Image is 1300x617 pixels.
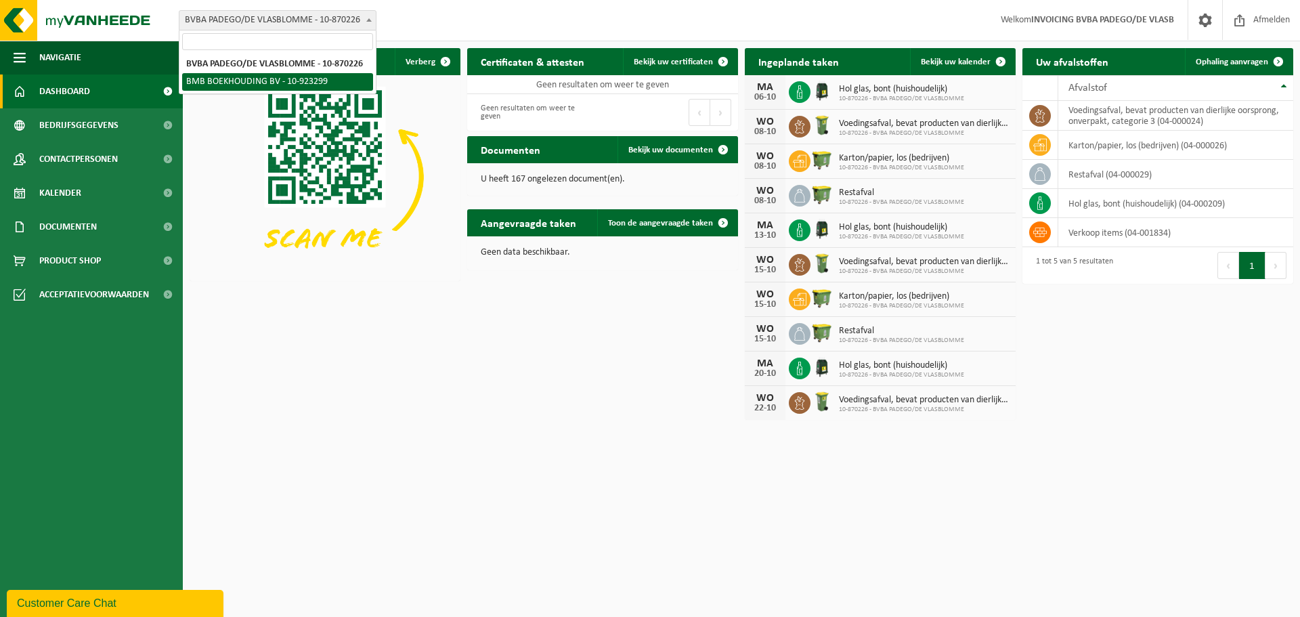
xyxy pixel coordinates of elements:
div: 13-10 [752,231,779,240]
span: Dashboard [39,75,90,108]
img: Download de VHEPlus App [190,75,460,278]
h2: Uw afvalstoffen [1022,48,1122,75]
li: BVBA PADEGO/DE VLASBLOMME - 10-870226 [182,56,373,73]
div: 08-10 [752,127,779,137]
span: Bekijk uw certificaten [634,58,713,66]
span: 10-870226 - BVBA PADEGO/DE VLASBLOMME [839,198,964,207]
div: 20-10 [752,369,779,379]
button: Previous [689,99,710,126]
span: BVBA PADEGO/DE VLASBLOMME - 10-870226 [179,11,376,30]
td: karton/papier, los (bedrijven) (04-000026) [1058,131,1293,160]
div: Geen resultaten om weer te geven [474,98,596,127]
div: WO [752,393,779,404]
a: Bekijk uw documenten [617,136,737,163]
span: Hol glas, bont (huishoudelijk) [839,222,964,233]
h2: Certificaten & attesten [467,48,598,75]
li: BMB BOEKHOUDING BV - 10-923299 [182,73,373,91]
span: Bedrijfsgegevens [39,108,118,142]
span: 10-870226 - BVBA PADEGO/DE VLASBLOMME [839,268,1009,276]
span: Hol glas, bont (huishoudelijk) [839,84,964,95]
span: Voedingsafval, bevat producten van dierlijke oorsprong, onverpakt, categorie 3 [839,119,1009,129]
span: 10-870226 - BVBA PADEGO/DE VLASBLOMME [839,371,964,379]
a: Bekijk uw kalender [910,48,1014,75]
div: WO [752,289,779,300]
div: 15-10 [752,265,779,275]
span: 10-870226 - BVBA PADEGO/DE VLASBLOMME [839,406,1009,414]
div: 06-10 [752,93,779,102]
td: voedingsafval, bevat producten van dierlijke oorsprong, onverpakt, categorie 3 (04-000024) [1058,101,1293,131]
button: Previous [1217,252,1239,279]
img: WB-1100-HPE-GN-50 [810,148,833,171]
span: Verberg [406,58,435,66]
span: Afvalstof [1068,83,1107,93]
button: Next [710,99,731,126]
span: Kalender [39,176,81,210]
span: Bekijk uw kalender [921,58,991,66]
img: CR-HR-1C-1000-PES-01 [810,217,833,240]
td: restafval (04-000029) [1058,160,1293,189]
div: 15-10 [752,300,779,310]
span: Toon de aangevraagde taken [608,219,713,228]
span: Documenten [39,210,97,244]
span: Product Shop [39,244,101,278]
span: 10-870226 - BVBA PADEGO/DE VLASBLOMME [839,129,1009,137]
td: hol glas, bont (huishoudelijk) (04-000209) [1058,189,1293,218]
img: WB-1100-HPE-GN-50 [810,286,833,310]
img: WB-1100-HPE-GN-50 [810,321,833,344]
img: WB-0140-HPE-GN-50 [810,390,833,413]
div: WO [752,255,779,265]
span: 10-870226 - BVBA PADEGO/DE VLASBLOMME [839,233,964,241]
div: MA [752,82,779,93]
td: verkoop items (04-001834) [1058,218,1293,247]
div: WO [752,186,779,196]
span: Bekijk uw documenten [628,146,713,154]
button: Verberg [395,48,459,75]
iframe: chat widget [7,587,226,617]
p: Geen data beschikbaar. [481,248,724,257]
div: 1 tot 5 van 5 resultaten [1029,251,1113,280]
div: 22-10 [752,404,779,413]
h2: Documenten [467,136,554,163]
span: 10-870226 - BVBA PADEGO/DE VLASBLOMME [839,302,964,310]
span: Restafval [839,326,964,337]
a: Bekijk uw certificaten [623,48,737,75]
img: WB-0140-HPE-GN-50 [810,252,833,275]
span: 10-870226 - BVBA PADEGO/DE VLASBLOMME [839,164,964,172]
span: Voedingsafval, bevat producten van dierlijke oorsprong, onverpakt, categorie 3 [839,257,1009,268]
div: WO [752,151,779,162]
img: CR-HR-1C-1000-PES-01 [810,356,833,379]
span: Restafval [839,188,964,198]
div: WO [752,324,779,335]
span: Acceptatievoorwaarden [39,278,149,312]
p: U heeft 167 ongelezen document(en). [481,175,724,184]
td: Geen resultaten om weer te geven [467,75,738,94]
div: MA [752,220,779,231]
strong: INVOICING BVBA PADEGO/DE VLASB [1031,15,1174,25]
span: Karton/papier, los (bedrijven) [839,153,964,164]
span: Karton/papier, los (bedrijven) [839,291,964,302]
div: 15-10 [752,335,779,344]
img: CR-HR-1C-1000-PES-01 [810,79,833,102]
button: 1 [1239,252,1265,279]
span: Hol glas, bont (huishoudelijk) [839,360,964,371]
img: WB-1100-HPE-GN-50 [810,183,833,206]
div: 08-10 [752,162,779,171]
span: Contactpersonen [39,142,118,176]
div: WO [752,116,779,127]
img: WB-0140-HPE-GN-50 [810,114,833,137]
button: Next [1265,252,1286,279]
div: 08-10 [752,196,779,206]
span: Ophaling aanvragen [1196,58,1268,66]
span: Navigatie [39,41,81,75]
span: Voedingsafval, bevat producten van dierlijke oorsprong, onverpakt, categorie 3 [839,395,1009,406]
a: Ophaling aanvragen [1185,48,1292,75]
a: Toon de aangevraagde taken [597,209,737,236]
span: 10-870226 - BVBA PADEGO/DE VLASBLOMME [839,337,964,345]
h2: Ingeplande taken [745,48,852,75]
span: BVBA PADEGO/DE VLASBLOMME - 10-870226 [179,10,376,30]
div: MA [752,358,779,369]
span: 10-870226 - BVBA PADEGO/DE VLASBLOMME [839,95,964,103]
h2: Aangevraagde taken [467,209,590,236]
